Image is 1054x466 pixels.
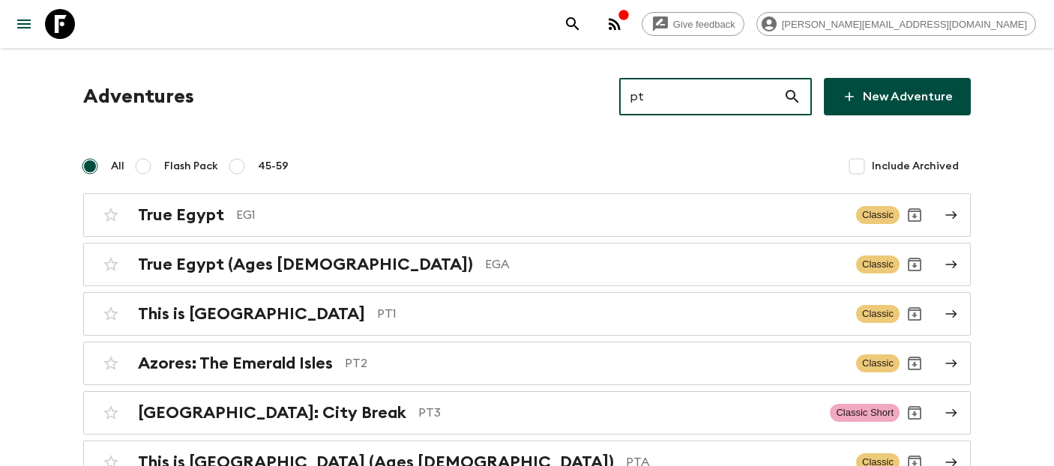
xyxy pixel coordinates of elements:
[856,206,900,224] span: Classic
[900,348,930,378] button: Archive
[774,19,1035,30] span: [PERSON_NAME][EMAIL_ADDRESS][DOMAIN_NAME]
[900,398,930,428] button: Archive
[856,305,900,323] span: Classic
[138,255,473,274] h2: True Egypt (Ages [DEMOGRAPHIC_DATA])
[485,255,844,273] p: EGA
[756,12,1036,36] div: [PERSON_NAME][EMAIL_ADDRESS][DOMAIN_NAME]
[856,255,900,273] span: Classic
[900,299,930,329] button: Archive
[111,159,124,174] span: All
[824,78,971,115] a: New Adventure
[856,354,900,372] span: Classic
[138,205,224,225] h2: True Egypt
[830,404,900,422] span: Classic Short
[418,404,818,422] p: PT3
[900,200,930,230] button: Archive
[83,292,971,336] a: This is [GEOGRAPHIC_DATA]PT1ClassicArchive
[83,82,194,112] h1: Adventures
[138,304,365,324] h2: This is [GEOGRAPHIC_DATA]
[558,9,588,39] button: search adventures
[83,243,971,286] a: True Egypt (Ages [DEMOGRAPHIC_DATA])EGAClassicArchive
[619,76,783,118] input: e.g. AR1, Argentina
[83,342,971,385] a: Azores: The Emerald IslesPT2ClassicArchive
[377,305,844,323] p: PT1
[236,206,844,224] p: EG1
[258,159,289,174] span: 45-59
[900,249,930,279] button: Archive
[138,403,406,423] h2: [GEOGRAPHIC_DATA]: City Break
[872,159,959,174] span: Include Archived
[83,391,971,435] a: [GEOGRAPHIC_DATA]: City BreakPT3Classic ShortArchive
[9,9,39,39] button: menu
[138,354,333,373] h2: Azores: The Emerald Isles
[164,159,218,174] span: Flash Pack
[83,193,971,237] a: True EgyptEG1ClassicArchive
[642,12,744,36] a: Give feedback
[345,354,844,372] p: PT2
[665,19,744,30] span: Give feedback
